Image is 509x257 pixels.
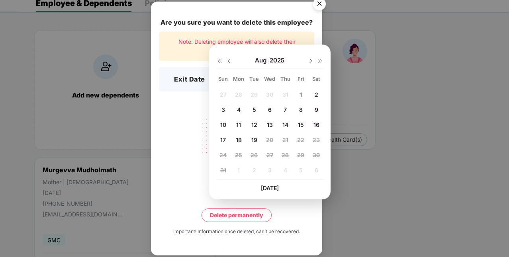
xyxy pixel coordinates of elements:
img: svg+xml;base64,PHN2ZyB4bWxucz0iaHR0cDovL3d3dy53My5vcmcvMjAwMC9zdmciIHdpZHRoPSIxNiIgaGVpZ2h0PSIxNi... [317,58,323,64]
div: Fri [294,75,308,82]
div: Mon [232,75,246,82]
span: Aug [255,56,270,64]
span: 7 [284,106,287,113]
div: Are you sure you want to delete this employee? [159,18,314,27]
div: Important! Information once deleted, can’t be recovered. [173,228,300,236]
span: 11 [236,121,241,128]
span: 19 [251,136,257,143]
span: 14 [282,121,288,128]
span: 12 [251,121,257,128]
div: Sat [309,75,323,82]
span: [DATE] [261,185,279,191]
span: 8 [299,106,303,113]
span: 4 [237,106,241,113]
div: Sun [216,75,230,82]
img: svg+xml;base64,PHN2ZyBpZD0iRHJvcGRvd24tMzJ4MzIiIHhtbG5zPSJodHRwOi8vd3d3LnczLm9yZy8yMDAwL3N2ZyIgd2... [226,58,232,64]
div: Note: Deleting employee will also delete their dependents. [159,31,314,61]
span: 17 [220,136,226,143]
span: 16 [313,121,319,128]
span: 2025 [270,56,284,64]
span: 1 [300,91,302,98]
button: Delete permanently [202,208,272,222]
img: svg+xml;base64,PHN2ZyBpZD0iRHJvcGRvd24tMzJ4MzIiIHhtbG5zPSJodHRwOi8vd3d3LnczLm9yZy8yMDAwL3N2ZyIgd2... [307,58,314,64]
span: 9 [315,106,318,113]
span: 15 [298,121,304,128]
h3: Exit Date [174,74,205,85]
span: 18 [236,136,242,143]
span: 3 [221,106,225,113]
span: 10 [220,121,226,128]
div: Wed [263,75,277,82]
div: Tue [247,75,261,82]
img: svg+xml;base64,PHN2ZyB4bWxucz0iaHR0cDovL3d3dy53My5vcmcvMjAwMC9zdmciIHdpZHRoPSIyMjQiIGhlaWdodD0iMT... [192,114,281,176]
span: 6 [268,106,272,113]
img: svg+xml;base64,PHN2ZyB4bWxucz0iaHR0cDovL3d3dy53My5vcmcvMjAwMC9zdmciIHdpZHRoPSIxNiIgaGVpZ2h0PSIxNi... [216,58,223,64]
span: 5 [253,106,256,113]
span: 2 [315,91,318,98]
div: Thu [278,75,292,82]
span: 13 [267,121,273,128]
